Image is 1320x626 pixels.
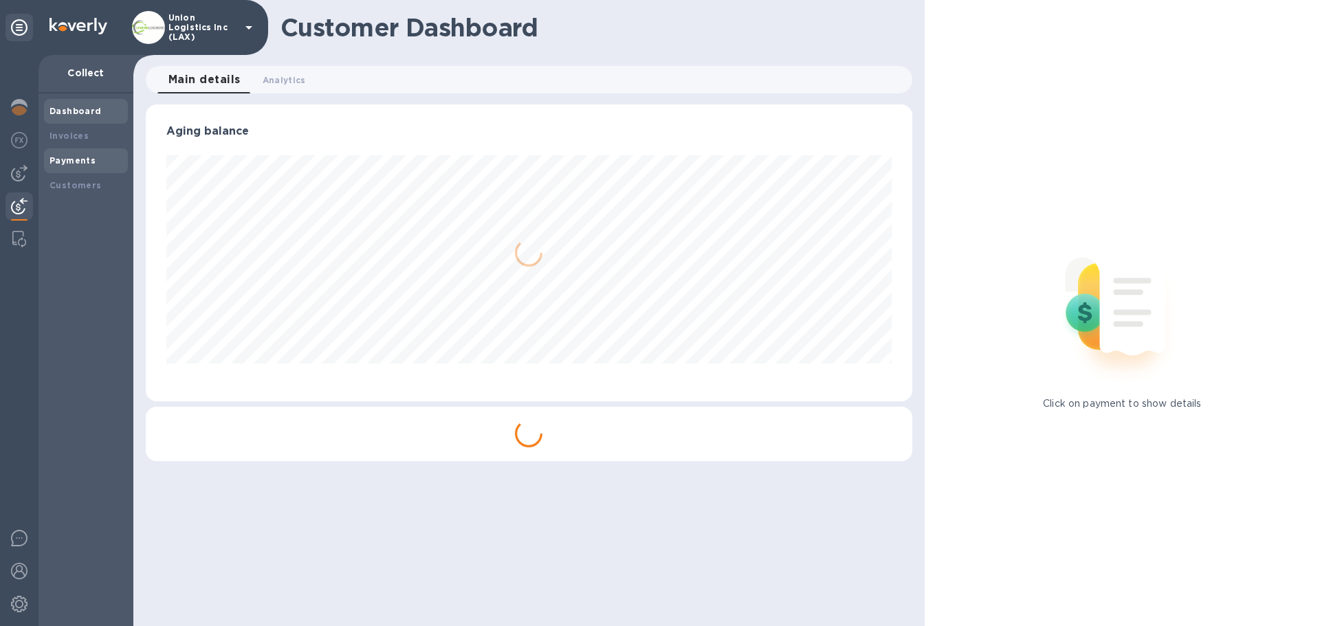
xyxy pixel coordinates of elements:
[168,70,241,89] span: Main details
[49,131,89,141] b: Invoices
[49,180,102,190] b: Customers
[49,155,96,166] b: Payments
[263,73,306,87] span: Analytics
[5,14,33,41] div: Unpin categories
[49,18,107,34] img: Logo
[280,13,903,42] h1: Customer Dashboard
[168,13,237,42] p: Union Logistics Inc (LAX)
[49,106,102,116] b: Dashboard
[49,66,122,80] p: Collect
[166,125,892,138] h3: Aging balance
[1043,396,1201,411] p: Click on payment to show details
[11,132,27,148] img: Foreign exchange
